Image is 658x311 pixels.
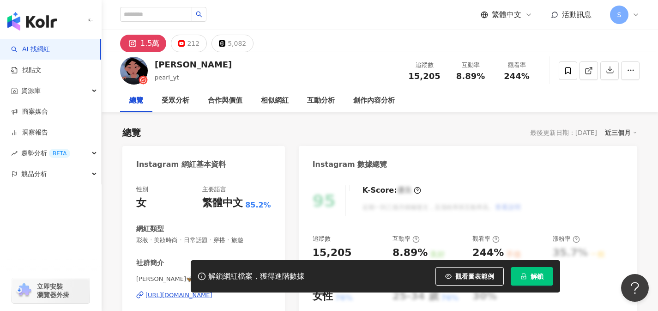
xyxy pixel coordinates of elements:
div: 總覽 [122,126,141,139]
span: 活動訊息 [562,10,592,19]
div: 15,205 [313,246,352,260]
button: 觀看圖表範例 [435,267,504,286]
a: chrome extension立即安裝 瀏覽器外掛 [12,278,90,303]
div: 互動分析 [307,95,335,106]
span: 觀看圖表範例 [455,273,494,280]
div: 創作內容分析 [353,95,395,106]
span: 資源庫 [21,80,41,101]
div: 8.89% [392,246,428,260]
div: 1.5萬 [140,37,159,50]
div: 合作與價值 [208,95,242,106]
a: [URL][DOMAIN_NAME] [136,291,271,299]
div: 相似網紅 [261,95,289,106]
span: 繁體中文 [492,10,521,20]
div: 網紅類型 [136,224,164,234]
div: 女 [136,196,146,210]
div: 總覽 [129,95,143,106]
span: 解鎖 [531,273,543,280]
div: 社群簡介 [136,258,164,268]
div: BETA [49,149,70,158]
img: KOL Avatar [120,57,148,85]
a: 找貼文 [11,66,42,75]
span: search [196,11,202,18]
span: 立即安裝 瀏覽器外掛 [37,282,69,299]
span: 競品分析 [21,164,47,184]
div: 追蹤數 [407,61,442,70]
div: 追蹤數 [313,235,331,243]
img: chrome extension [15,283,33,298]
span: lock [520,273,527,280]
span: 彩妝 · 美妝時尚 · 日常話題 · 穿搭 · 旅遊 [136,236,271,244]
a: searchAI 找網紅 [11,45,50,54]
img: logo [7,12,57,30]
button: 解鎖 [511,267,553,286]
div: 觀看率 [499,61,534,70]
div: 女性 [313,289,333,304]
button: 212 [171,35,207,52]
div: 性別 [136,185,148,194]
div: Instagram 網紅基本資料 [136,159,226,170]
div: [URL][DOMAIN_NAME] [145,291,212,299]
span: pearl_yt [155,74,179,81]
div: 互動率 [392,235,420,243]
span: 244% [504,72,530,81]
div: Instagram 數據總覽 [313,159,387,170]
div: 212 [187,37,199,50]
div: 近三個月 [605,127,637,139]
div: K-Score : [362,185,421,195]
div: 互動率 [453,61,488,70]
div: 解鎖網紅檔案，獲得進階數據 [208,272,304,281]
span: 15,205 [408,71,440,81]
span: 8.89% [456,72,485,81]
span: rise [11,150,18,157]
div: 漲粉率 [553,235,580,243]
div: [PERSON_NAME] [155,59,232,70]
span: 85.2% [245,200,271,210]
button: 5,082 [211,35,254,52]
div: 主要語言 [202,185,226,194]
button: 1.5萬 [120,35,166,52]
div: 受眾分析 [162,95,189,106]
div: 觀看率 [472,235,500,243]
div: 繁體中文 [202,196,243,210]
div: 244% [472,246,504,260]
span: S [617,10,622,20]
a: 洞察報告 [11,128,48,137]
a: 商案媒合 [11,107,48,116]
div: 最後更新日期：[DATE] [530,129,597,136]
span: 趨勢分析 [21,143,70,164]
div: 5,082 [228,37,246,50]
